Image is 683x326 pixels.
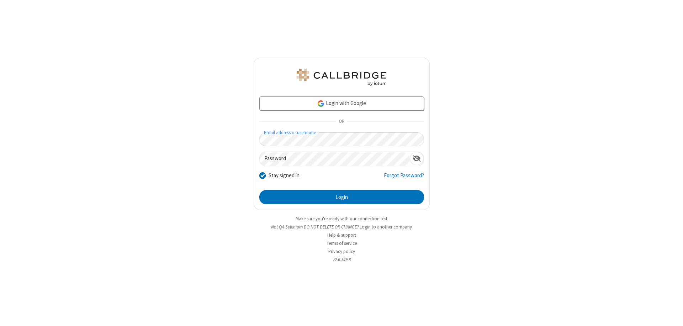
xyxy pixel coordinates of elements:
button: Login to another company [360,224,412,230]
button: Login [259,190,424,204]
li: v2.6.349.8 [254,256,430,263]
img: QA Selenium DO NOT DELETE OR CHANGE [295,69,388,86]
a: Help & support [327,232,356,238]
iframe: Chat [665,307,678,321]
a: Forgot Password? [384,172,424,185]
label: Stay signed in [269,172,300,180]
input: Email address or username [259,132,424,146]
input: Password [260,152,410,166]
div: Show password [410,152,424,165]
li: Not QA Selenium DO NOT DELETE OR CHANGE? [254,224,430,230]
a: Privacy policy [328,248,355,254]
a: Make sure you're ready with our connection test [296,216,387,222]
img: google-icon.png [317,100,325,107]
a: Terms of service [327,240,357,246]
a: Login with Google [259,96,424,111]
span: OR [336,117,347,127]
